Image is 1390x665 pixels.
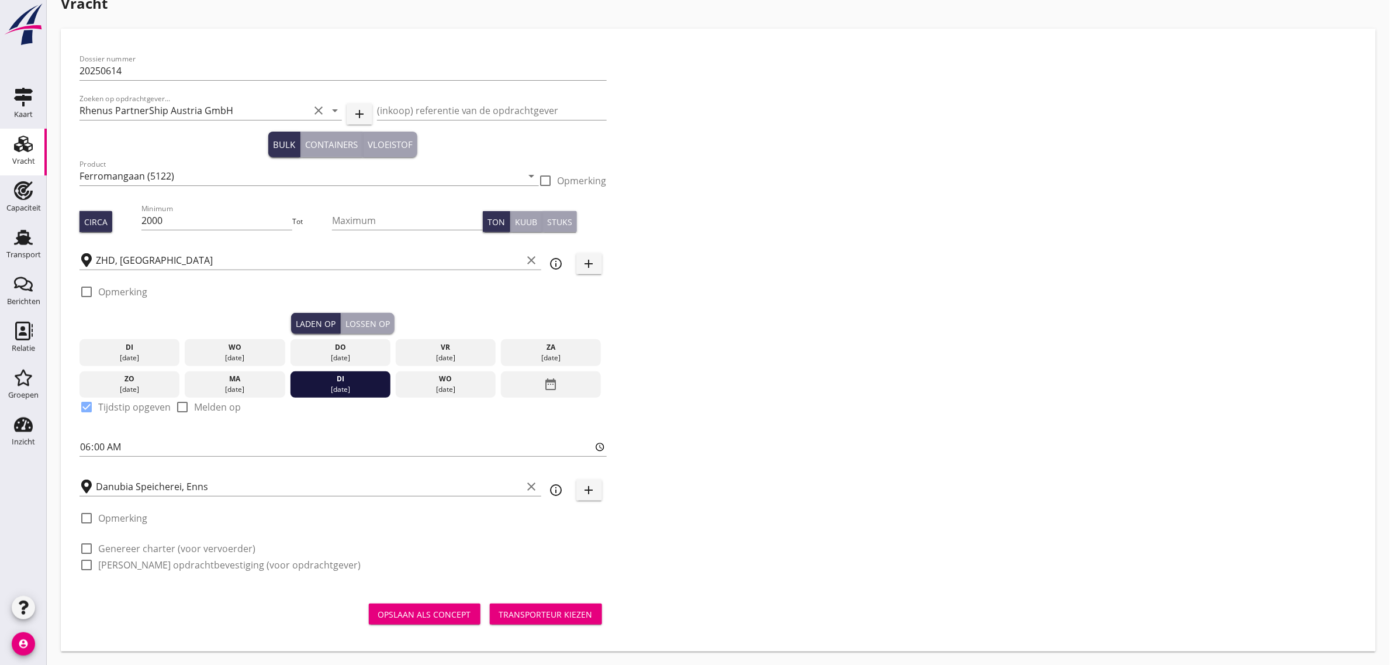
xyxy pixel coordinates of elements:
[6,251,41,259] div: Transport
[12,344,35,352] div: Relatie
[399,342,493,353] div: vr
[293,342,388,353] div: do
[549,257,563,271] i: info_outline
[369,604,480,625] button: Opslaan als concept
[399,353,493,363] div: [DATE]
[96,477,523,496] input: Losplaats
[82,353,177,363] div: [DATE]
[296,318,336,330] div: Laden op
[305,138,358,151] div: Containers
[98,512,147,524] label: Opmerking
[293,384,388,395] div: [DATE]
[79,61,607,80] input: Dossier nummer
[399,384,493,395] div: [DATE]
[547,216,572,228] div: Stuks
[14,111,33,118] div: Kaart
[6,204,41,212] div: Capaciteit
[188,384,282,395] div: [DATE]
[377,101,607,120] input: (inkoop) referentie van de opdrachtgever
[79,211,112,232] button: Circa
[291,313,341,334] button: Laden op
[98,286,147,298] label: Opmerking
[525,480,539,494] i: clear
[544,374,558,395] i: date_range
[504,342,599,353] div: za
[525,169,539,183] i: arrow_drop_down
[542,211,577,232] button: Stuks
[12,632,35,656] i: account_circle
[399,374,493,384] div: wo
[98,559,361,571] label: [PERSON_NAME] opdrachtbevestiging (voor opdrachtgever)
[582,257,596,271] i: add
[98,401,171,413] label: Tijdstip opgeven
[368,138,413,151] div: Vloeistof
[268,132,300,157] button: Bulk
[582,483,596,497] i: add
[345,318,390,330] div: Lossen op
[188,374,282,384] div: ma
[96,251,523,270] input: Laadplaats
[98,543,255,554] label: Genereer charter (voor vervoerder)
[141,211,292,230] input: Minimum
[378,608,471,621] div: Opslaan als concept
[273,138,295,151] div: Bulk
[293,374,388,384] div: di
[12,438,35,446] div: Inzicht
[82,384,177,395] div: [DATE]
[84,216,108,228] div: Circa
[7,298,40,305] div: Berichten
[515,216,537,228] div: Kuub
[504,353,599,363] div: [DATE]
[558,175,607,187] label: Opmerking
[483,211,510,232] button: Ton
[292,216,332,227] div: Tot
[300,132,363,157] button: Containers
[82,342,177,353] div: di
[332,211,483,230] input: Maximum
[2,3,44,46] img: logo-small.a267ee39.svg
[12,157,35,165] div: Vracht
[79,167,523,185] input: Product
[8,391,39,399] div: Groepen
[328,104,342,118] i: arrow_drop_down
[487,216,505,228] div: Ton
[549,483,563,497] i: info_outline
[82,374,177,384] div: zo
[188,353,282,363] div: [DATE]
[499,608,593,621] div: Transporteur kiezen
[312,104,326,118] i: clear
[188,342,282,353] div: wo
[293,353,388,363] div: [DATE]
[510,211,542,232] button: Kuub
[194,401,241,413] label: Melden op
[352,107,366,121] i: add
[490,604,602,625] button: Transporteur kiezen
[341,313,395,334] button: Lossen op
[79,101,309,120] input: Zoeken op opdrachtgever...
[525,253,539,267] i: clear
[363,132,417,157] button: Vloeistof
